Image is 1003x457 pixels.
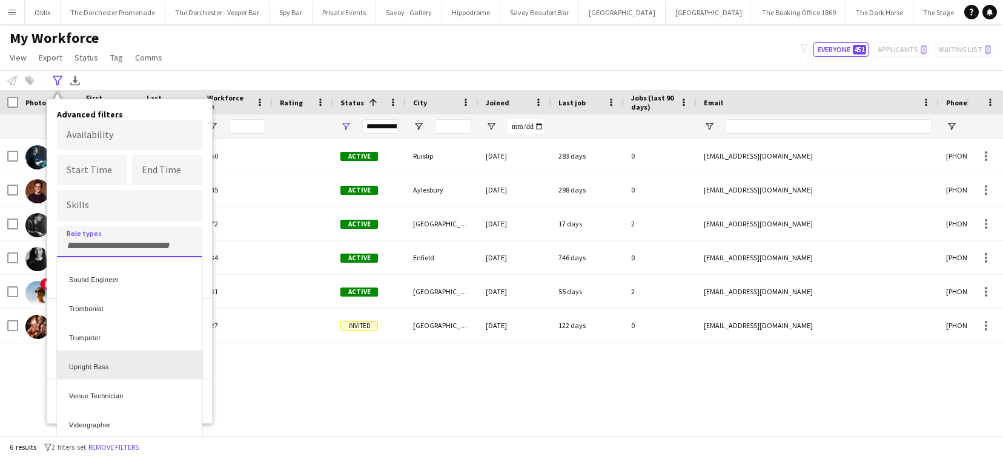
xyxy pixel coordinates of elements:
div: Venue Technician [57,380,202,409]
button: The Stage [913,1,964,24]
div: Sound Engineer [57,263,202,292]
div: Trumpeter [57,321,202,350]
button: Spy Bar [270,1,313,24]
button: The Dorchester Promenade [61,1,165,24]
div: Trombonist [57,292,202,321]
div: Upright Bass [57,350,202,380]
div: Videographer [57,409,202,438]
button: The Dark Horse [846,1,913,24]
button: [GEOGRAPHIC_DATA] [579,1,666,24]
button: The Dorchester - Vesper Bar [165,1,270,24]
button: Private Events [313,1,376,24]
span: 2 filters set [51,442,86,452]
button: Savoy - Gallery [376,1,442,24]
button: [GEOGRAPHIC_DATA] [666,1,752,24]
button: Remove filters [86,441,141,454]
button: The Booking Office 1869 [752,1,846,24]
button: Hippodrome [442,1,500,24]
button: Savoy Beaufort Bar [500,1,579,24]
button: Oblix [25,1,61,24]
